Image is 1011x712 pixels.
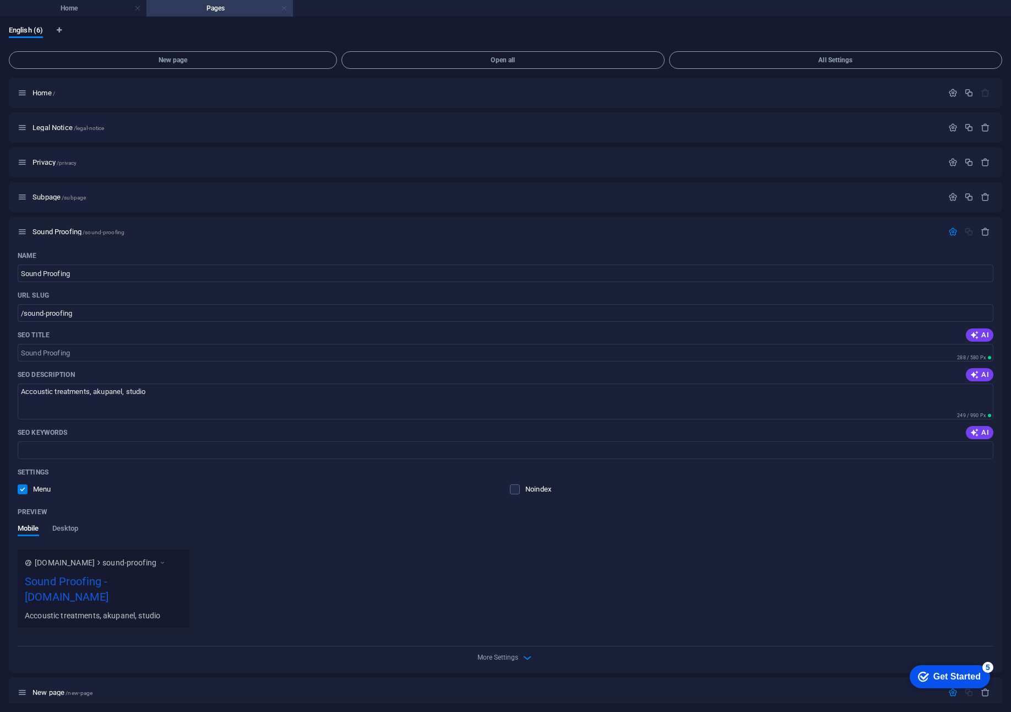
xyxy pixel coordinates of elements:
div: 5 [81,2,93,13]
button: AI [966,426,993,439]
div: Settings [948,123,958,132]
p: SEO Description [18,370,75,379]
div: Language Tabs [9,26,1002,47]
div: Get Started 5 items remaining, 0% complete [9,6,89,29]
span: AI [970,370,989,379]
div: Remove [981,123,990,132]
span: /subpage [62,195,86,201]
button: More Settings [499,651,512,664]
span: Desktop [52,522,79,537]
span: Mobile [18,522,39,537]
div: Subpage/subpage [29,193,943,201]
div: Remove [981,227,990,236]
p: Name [18,251,36,260]
p: URL SLUG [18,291,49,300]
button: Open all [341,51,665,69]
p: SEO Keywords [18,428,67,437]
span: /sound-proofing [83,229,124,235]
span: sound-proofing [102,557,156,568]
div: New page/new-page [29,689,943,696]
span: Calculated pixel length in search results [955,354,993,362]
span: /privacy [57,160,77,166]
div: Legal Notice/legal-notice [29,124,943,131]
span: New page [32,688,93,697]
span: English (6) [9,24,43,39]
span: More Settings [477,654,518,661]
div: Settings [948,158,958,167]
span: Legal Notice [32,123,104,132]
span: /new-page [66,690,93,696]
div: Remove [981,192,990,202]
div: Settings [948,227,958,236]
span: /legal-notice [74,125,105,131]
p: Settings [18,468,48,477]
div: Sound Proofing/sound-proofing [29,228,943,235]
h4: Pages [146,2,293,14]
button: New page [9,51,337,69]
div: Privacy/privacy [29,159,943,166]
span: AI [970,331,989,339]
div: Duplicate [964,88,974,98]
input: Last part of the URL for this page Last part of the URL for this page [18,304,993,322]
div: Get Started [32,12,80,22]
p: Preview of your page in search results [18,508,47,516]
textarea: The text in search results and social media The text in search results and social media [18,384,993,419]
label: The text in search results and social media [18,370,75,379]
div: Settings [948,88,958,98]
span: / [53,90,55,96]
label: Last part of the URL for this page [18,291,49,300]
span: 249 / 990 Px [957,413,986,418]
input: The page title in search results and browser tabs The page title in search results and browser tabs [18,344,993,362]
div: Preview [18,524,78,545]
span: Home [32,89,55,97]
p: Define if you want this page to be shown in auto-generated navigation. [33,484,69,494]
span: Calculated pixel length in search results [955,412,993,419]
div: Duplicate [964,123,974,132]
span: Sound Proofing [32,228,124,236]
div: Sound Proofing - [DOMAIN_NAME] [25,573,182,610]
div: Accoustic treatments, akupanel, studio [25,609,182,621]
button: AI [966,368,993,381]
p: Instruct search engines to exclude this page from search results. [525,484,561,494]
p: SEO Title [18,331,50,339]
span: All Settings [674,57,997,63]
span: [DOMAIN_NAME] [35,557,95,568]
span: New page [14,57,332,63]
div: Remove [981,158,990,167]
div: Duplicate [964,192,974,202]
div: Duplicate [964,158,974,167]
label: The page title in search results and browser tabs [18,331,50,339]
span: Click to open page [32,193,86,201]
button: AI [966,328,993,342]
span: AI [970,428,989,437]
span: 288 / 580 Px [957,355,986,360]
span: Open all [346,57,660,63]
div: Home/ [29,89,943,96]
div: Settings [948,192,958,202]
div: The startpage cannot be deleted [981,88,990,98]
span: Click to open page [32,158,77,166]
button: All Settings [669,51,1002,69]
